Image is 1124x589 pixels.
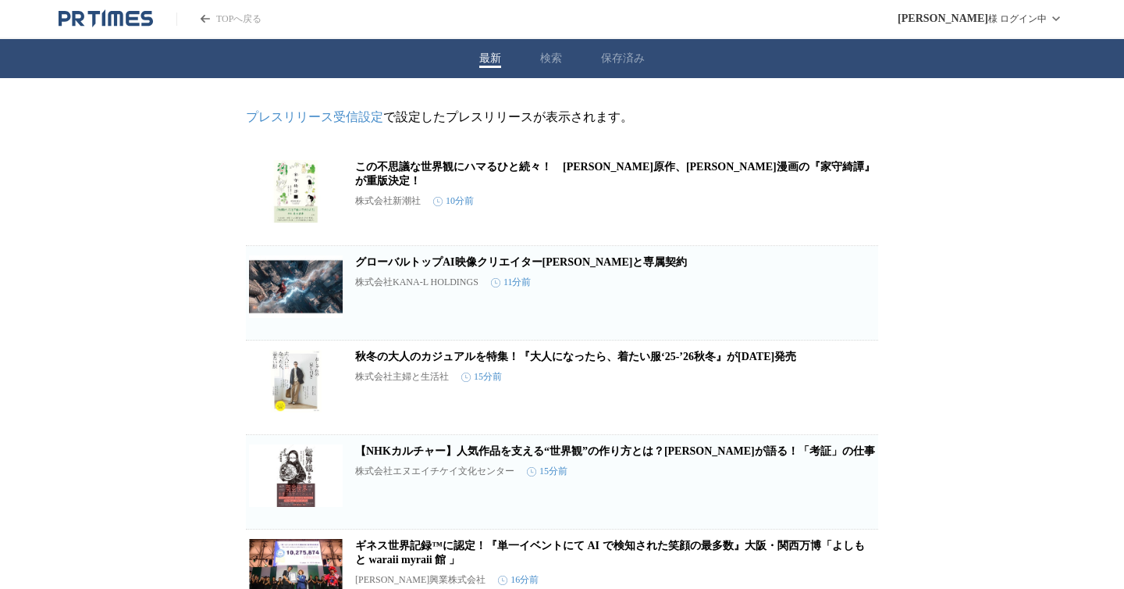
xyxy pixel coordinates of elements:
[540,52,562,66] button: 検索
[355,465,514,478] p: 株式会社エヌエイチケイ文化センター
[355,161,875,187] a: この不思議な世界観にハマるひと続々！ [PERSON_NAME]原作、[PERSON_NAME]漫画の『家守綺譚』が重版決定！
[246,110,383,123] a: プレスリリース受信設定
[249,350,343,412] img: 秋冬の大人のカジュアルを特集！『大人になったら、着たい服‘25-’26秋冬』が10月14日発売
[491,276,532,289] time: 11分前
[355,276,478,289] p: 株式会社KANA-L HOLDINGS
[59,9,153,28] a: PR TIMESのトップページはこちら
[355,256,687,268] a: グローバルトップAI映像クリエイター[PERSON_NAME]と専属契約
[461,370,502,384] time: 15分前
[898,12,988,25] span: [PERSON_NAME]
[249,444,343,507] img: 【NHKカルチャー】人気作品を支える“世界観”の作り方とは？鈴木貴昭が語る！「考証」の仕事
[601,52,645,66] button: 保存済み
[355,540,865,566] a: ギネス世界記録™に認定！『単一イベントにて AI で検知された笑顔の最多数』大阪・関西万博「よしもと waraii myraii 館 」
[355,573,486,587] p: [PERSON_NAME]興業株式会社
[355,351,796,362] a: 秋冬の大人のカジュアルを特集！『大人になったら、着たい服‘25-’26秋冬』が[DATE]発売
[479,52,501,66] button: 最新
[176,12,261,26] a: PR TIMESのトップページはこちら
[355,445,875,457] a: 【NHKカルチャー】人気作品を支える“世界観”の作り方とは？[PERSON_NAME]が語る！「考証」の仕事
[249,160,343,223] img: この不思議な世界観にハマるひと続々！ 梨木香歩さん原作、近藤ようこさん漫画の『家守綺譚』が重版決定！
[527,465,567,478] time: 15分前
[246,109,878,126] p: で設定したプレスリリースが表示されます。
[433,195,474,208] time: 10分前
[355,195,421,208] p: 株式会社新潮社
[498,573,539,587] time: 16分前
[249,255,343,318] img: グローバルトップAI映像クリエイター宮城明弘氏と専属契約
[355,370,449,384] p: 株式会社主婦と生活社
